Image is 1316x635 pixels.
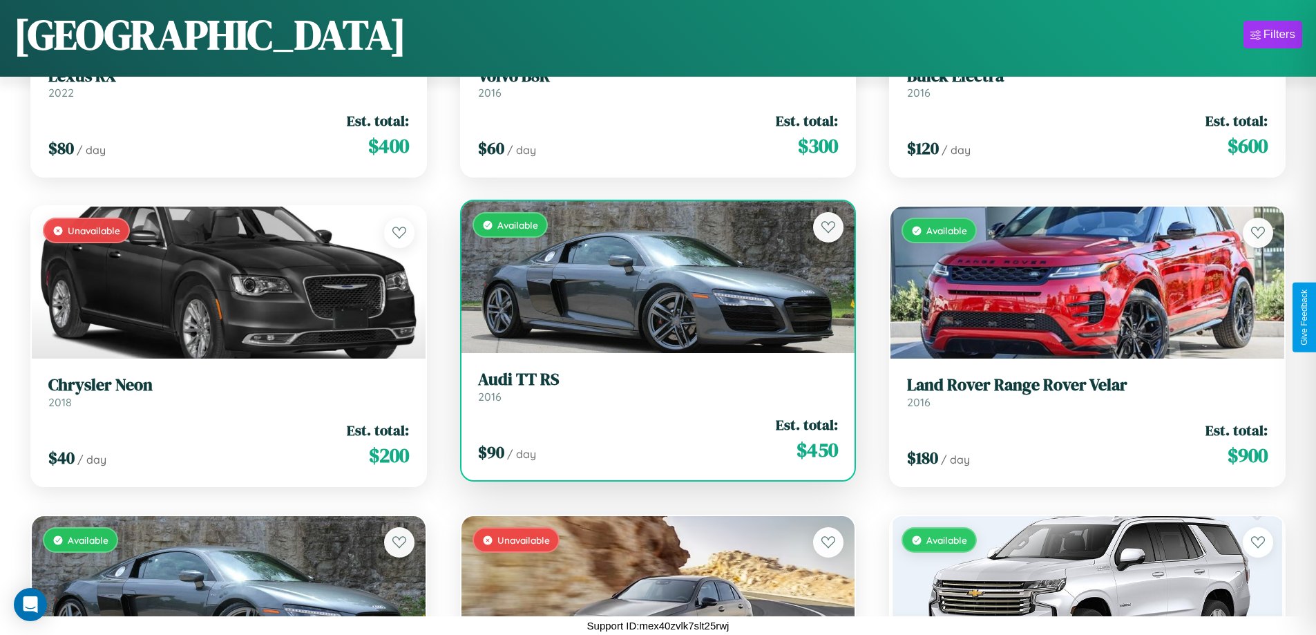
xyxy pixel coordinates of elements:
[497,219,538,231] span: Available
[48,375,409,409] a: Chrysler Neon2018
[941,453,970,466] span: / day
[907,86,931,99] span: 2016
[48,66,409,100] a: Lexus RX2022
[1299,290,1309,345] div: Give Feedback
[907,137,939,160] span: $ 120
[942,143,971,157] span: / day
[48,446,75,469] span: $ 40
[776,111,838,131] span: Est. total:
[1263,28,1295,41] div: Filters
[369,442,409,469] span: $ 200
[907,395,931,409] span: 2016
[478,441,504,464] span: $ 90
[478,86,502,99] span: 2016
[77,143,106,157] span: / day
[907,375,1268,395] h3: Land Rover Range Rover Velar
[1205,111,1268,131] span: Est. total:
[1243,21,1302,48] button: Filters
[14,588,47,621] div: Open Intercom Messenger
[497,534,550,546] span: Unavailable
[507,447,536,461] span: / day
[797,436,838,464] span: $ 450
[478,370,839,404] a: Audi TT RS2016
[587,616,729,635] p: Support ID: mex40zvlk7slt25rwj
[48,137,74,160] span: $ 80
[907,375,1268,409] a: Land Rover Range Rover Velar2016
[68,225,120,236] span: Unavailable
[14,6,406,63] h1: [GEOGRAPHIC_DATA]
[1228,442,1268,469] span: $ 900
[368,132,409,160] span: $ 400
[347,111,409,131] span: Est. total:
[907,66,1268,100] a: Buick Electra2016
[68,534,108,546] span: Available
[77,453,106,466] span: / day
[1205,420,1268,440] span: Est. total:
[926,225,967,236] span: Available
[48,375,409,395] h3: Chrysler Neon
[1228,132,1268,160] span: $ 600
[478,137,504,160] span: $ 60
[347,420,409,440] span: Est. total:
[478,66,839,100] a: Volvo B8R2016
[926,534,967,546] span: Available
[478,390,502,404] span: 2016
[48,86,74,99] span: 2022
[798,132,838,160] span: $ 300
[776,415,838,435] span: Est. total:
[48,395,72,409] span: 2018
[478,370,839,390] h3: Audi TT RS
[907,446,938,469] span: $ 180
[507,143,536,157] span: / day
